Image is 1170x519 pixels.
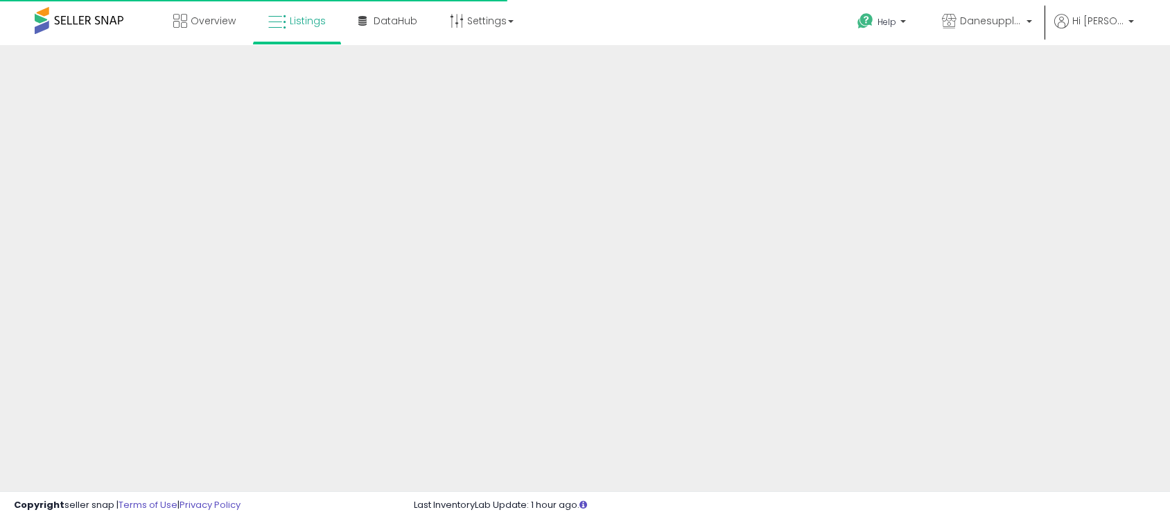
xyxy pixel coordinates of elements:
strong: Copyright [14,498,64,511]
a: Privacy Policy [180,498,241,511]
a: Hi [PERSON_NAME] [1054,14,1134,45]
div: Last InventoryLab Update: 1 hour ago. [414,499,1156,512]
i: Get Help [857,12,874,30]
i: Click here to read more about un-synced listings. [579,500,587,509]
div: seller snap | | [14,499,241,512]
a: Help [846,2,920,45]
span: Hi [PERSON_NAME] [1072,14,1124,28]
span: Help [877,16,896,28]
span: Listings [290,14,326,28]
a: Terms of Use [119,498,177,511]
span: Overview [191,14,236,28]
span: Danesupplyco [960,14,1022,28]
span: DataHub [374,14,417,28]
